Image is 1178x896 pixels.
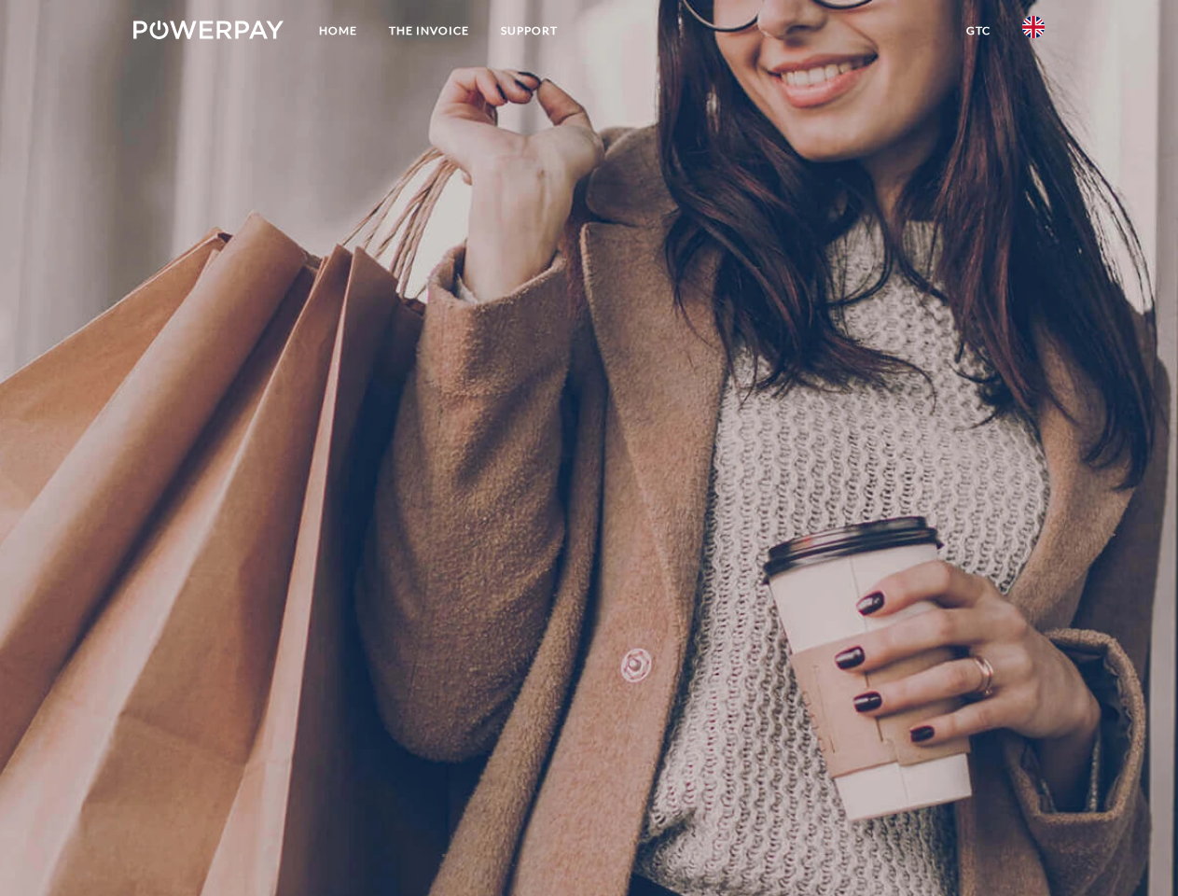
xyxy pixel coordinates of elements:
[133,21,284,39] img: logo-powerpay-white.svg
[1022,16,1045,38] img: en
[485,14,574,48] a: Support
[950,14,1006,48] a: GTC
[373,14,485,48] a: THE INVOICE
[303,14,373,48] a: Home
